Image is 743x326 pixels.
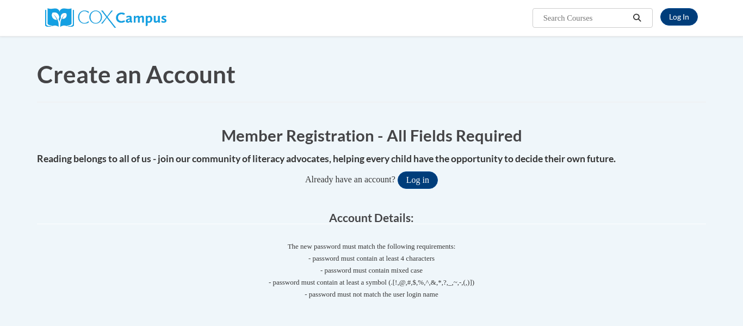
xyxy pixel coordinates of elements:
a: Log In [660,8,698,26]
button: Log in [398,171,438,189]
input: Search Courses [542,11,629,24]
span: Account Details: [329,211,414,224]
span: Already have an account? [305,175,395,184]
h1: Member Registration - All Fields Required [37,124,706,146]
a: Cox Campus [45,13,166,22]
img: Cox Campus [45,8,166,28]
span: - password must contain at least 4 characters - password must contain mixed case - password must ... [37,253,706,300]
i:  [633,14,642,22]
span: The new password must match the following requirements: [288,242,456,250]
span: Create an Account [37,60,236,88]
h4: Reading belongs to all of us - join our community of literacy advocates, helping every child have... [37,152,706,166]
button: Search [629,11,646,24]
